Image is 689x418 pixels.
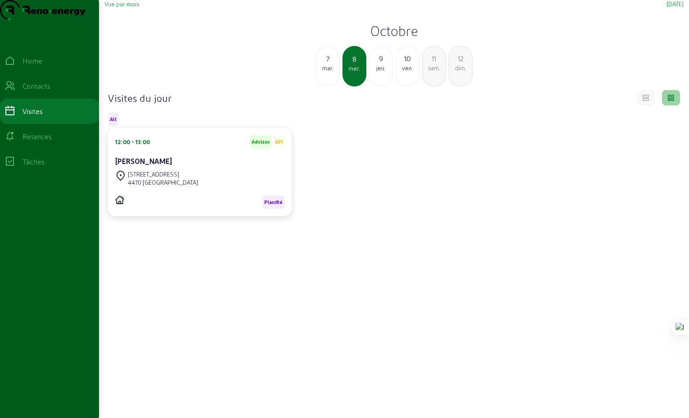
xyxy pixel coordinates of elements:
[666,0,684,7] span: [DATE]
[115,157,172,165] cam-card-title: [PERSON_NAME]
[128,170,198,178] div: [STREET_ADDRESS]
[23,81,50,91] div: Contacts
[108,91,171,104] h4: Visites du jour
[449,53,472,64] div: 12
[23,106,43,117] div: Visites
[115,195,124,204] img: PVELEC
[316,64,339,72] div: mar.
[23,55,42,66] div: Home
[23,156,45,167] div: Tâches
[264,199,283,205] span: Planifié
[23,131,52,142] div: Relances
[115,138,150,146] div: 12:00 - 13:00
[275,139,283,145] span: API
[252,139,270,145] span: Advisor
[423,64,446,72] div: sam.
[110,116,117,123] span: All
[369,64,392,72] div: jeu.
[449,64,472,72] div: dim.
[128,178,198,186] div: 4470 [GEOGRAPHIC_DATA]
[423,53,446,64] div: 11
[396,64,419,72] div: ven.
[396,53,419,64] div: 10
[369,53,392,64] div: 9
[343,54,365,64] div: 8
[343,64,365,73] div: mer.
[104,23,684,39] h2: Octobre
[316,53,339,64] div: 7
[104,0,139,7] span: Vue par mois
